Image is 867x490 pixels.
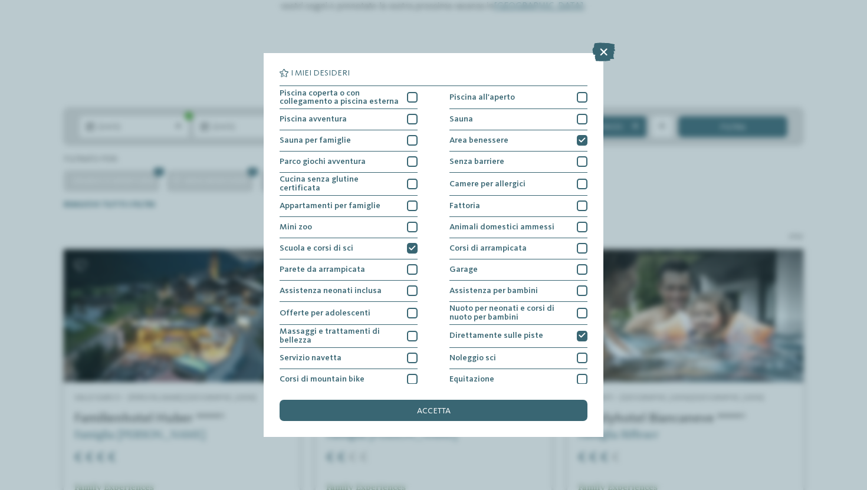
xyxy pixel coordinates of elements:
span: Corsi di mountain bike [280,375,364,383]
span: Equitazione [449,375,494,383]
span: Servizio navetta [280,354,341,362]
span: Piscina avventura [280,115,347,123]
span: Scuola e corsi di sci [280,244,353,252]
span: accetta [417,407,451,415]
span: Animali domestici ammessi [449,223,554,231]
span: I miei desideri [291,69,350,77]
span: Senza barriere [449,157,504,166]
span: Cucina senza glutine certificata [280,175,399,192]
span: Direttamente sulle piste [449,331,543,340]
span: Sauna per famiglie [280,136,351,144]
span: Corsi di arrampicata [449,244,527,252]
span: Parco giochi avventura [280,157,366,166]
span: Nuoto per neonati e corsi di nuoto per bambini [449,304,569,321]
span: Parete da arrampicata [280,265,365,274]
span: Sauna [449,115,473,123]
span: Assistenza per bambini [449,287,538,295]
span: Fattoria [449,202,480,210]
span: Piscina all'aperto [449,93,515,101]
span: Garage [449,265,478,274]
span: Offerte per adolescenti [280,309,370,317]
span: Appartamenti per famiglie [280,202,380,210]
span: Mini zoo [280,223,312,231]
span: Noleggio sci [449,354,496,362]
span: Piscina coperta o con collegamento a piscina esterna [280,89,399,106]
span: Massaggi e trattamenti di bellezza [280,327,399,344]
span: Area benessere [449,136,508,144]
span: Camere per allergici [449,180,526,188]
span: Assistenza neonati inclusa [280,287,382,295]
